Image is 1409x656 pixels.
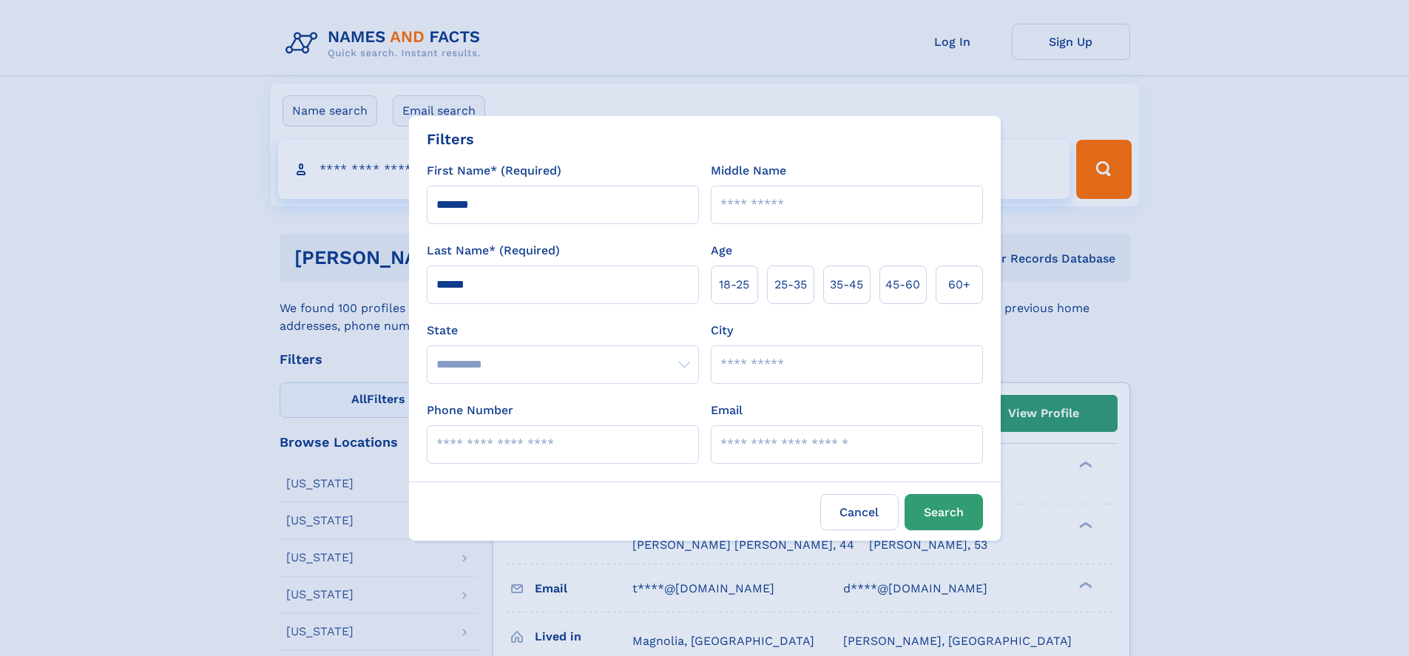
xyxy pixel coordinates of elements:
label: City [711,322,733,339]
label: Middle Name [711,162,786,180]
label: State [427,322,699,339]
label: Age [711,242,732,260]
div: Filters [427,128,474,150]
span: 35‑45 [830,276,863,294]
label: Cancel [820,494,899,530]
span: 18‑25 [719,276,749,294]
label: Last Name* (Required) [427,242,560,260]
label: First Name* (Required) [427,162,561,180]
button: Search [905,494,983,530]
span: 25‑35 [774,276,807,294]
span: 60+ [948,276,970,294]
label: Phone Number [427,402,513,419]
span: 45‑60 [885,276,920,294]
label: Email [711,402,743,419]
